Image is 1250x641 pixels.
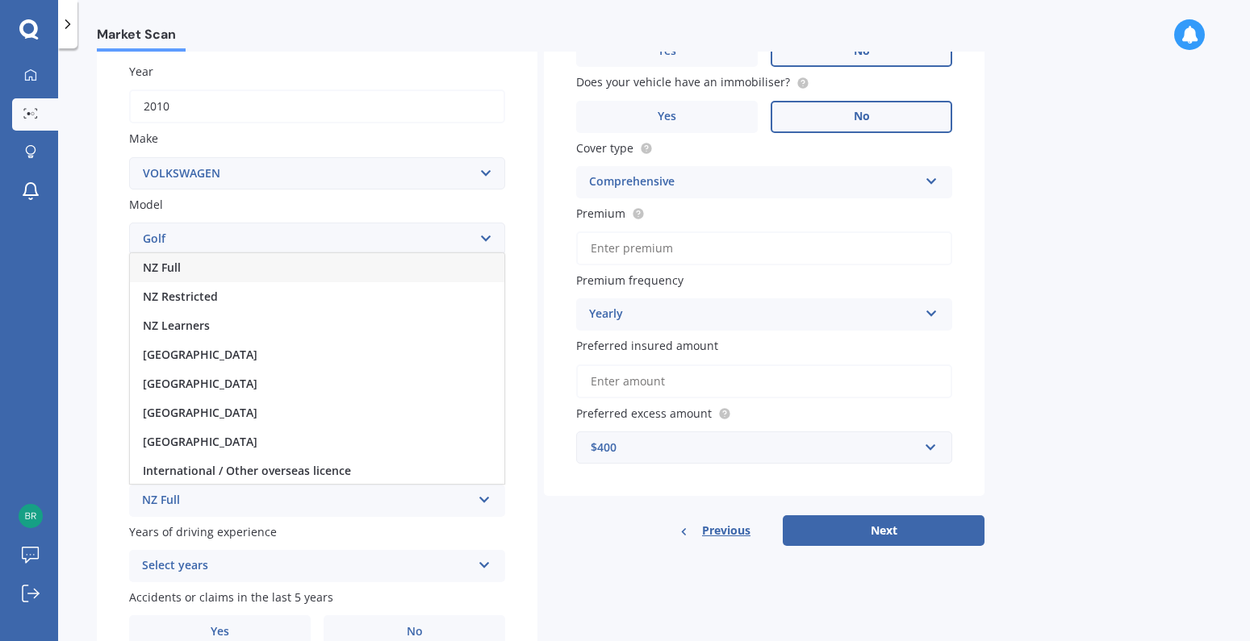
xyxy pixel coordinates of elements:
[783,515,985,546] button: Next
[854,110,870,123] span: No
[143,405,257,420] span: [GEOGRAPHIC_DATA]
[589,173,918,192] div: Comprehensive
[142,491,471,510] div: NZ Full
[576,206,625,221] span: Premium
[576,140,633,156] span: Cover type
[576,406,712,421] span: Preferred excess amount
[658,110,676,123] span: Yes
[854,44,870,58] span: No
[407,625,423,639] span: No
[591,439,918,456] div: $400
[129,131,158,147] span: Make
[576,273,684,288] span: Premium frequency
[129,64,153,79] span: Year
[19,504,43,528] img: 7acfe0d0508882d0450af150eb9d5bed
[576,231,952,265] input: Enter premium
[143,376,257,391] span: [GEOGRAPHIC_DATA]
[702,518,750,543] span: Previous
[576,364,952,398] input: Enter amount
[658,44,676,58] span: Yes
[143,434,257,449] span: [GEOGRAPHIC_DATA]
[129,589,333,605] span: Accidents or claims in the last 5 years
[143,318,210,333] span: NZ Learners
[211,625,229,639] span: Yes
[129,197,163,212] span: Model
[143,289,218,304] span: NZ Restricted
[129,524,277,539] span: Years of driving experience
[129,89,505,123] input: YYYY
[576,75,790,90] span: Does your vehicle have an immobiliser?
[576,339,718,354] span: Preferred insured amount
[97,27,186,48] span: Market Scan
[143,347,257,362] span: [GEOGRAPHIC_DATA]
[143,463,351,478] span: International / Other overseas licence
[143,260,181,275] span: NZ Full
[142,556,471,576] div: Select years
[589,305,918,324] div: Yearly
